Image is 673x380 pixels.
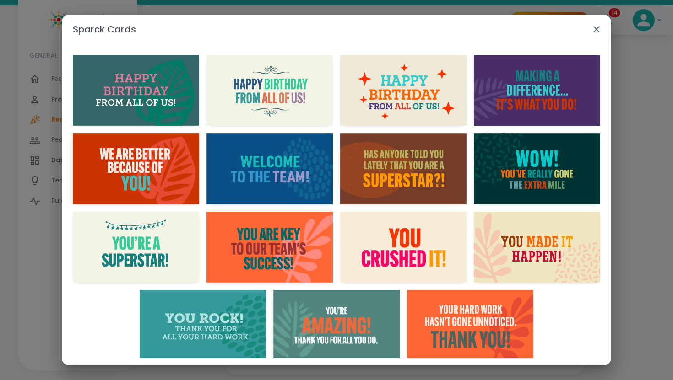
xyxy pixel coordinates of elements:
[206,55,333,126] img: Happy birthday from all of us! 02
[62,15,611,44] h2: Sparck Cards
[140,290,266,361] img: You rock! Thank you for all your hard work. 01
[206,133,333,204] img: Welcome to the team! 01-01
[407,290,533,361] img: Your hard work hasn't gone unnoticed. Thank you! 01
[474,55,600,126] img: Making a difference...it's what YOU do!
[73,133,199,204] img: We are better because of YOU! 01
[73,212,199,283] img: You are a superstar! 01
[340,212,467,283] img: You crushed it! 01
[73,55,199,126] img: Happy birthday from all of us! 01
[340,55,467,126] img: Happy birthday from all of us! 03
[206,212,333,283] img: You are key to our team's success! 01
[340,133,467,204] img: Welcome to the team! 01-26
[474,133,600,204] img: Wow! You've really gone the extra mile 01
[474,212,600,283] img: You made it happen! 01
[273,290,400,361] img: You're amazing! Thank you for all you do. 01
